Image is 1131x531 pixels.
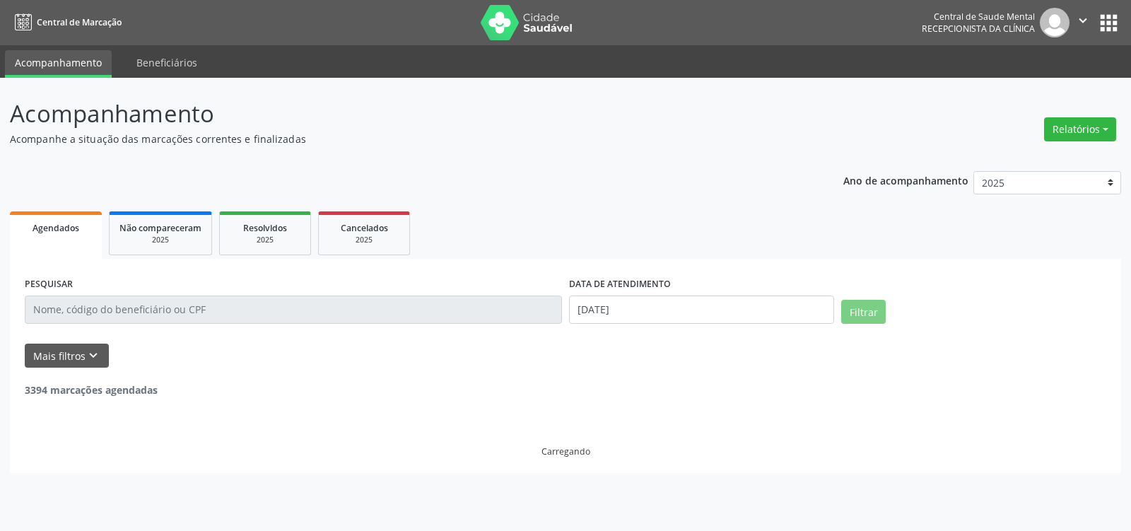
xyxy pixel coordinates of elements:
[1075,13,1091,28] i: 
[37,16,122,28] span: Central de Marcação
[119,222,201,234] span: Não compareceram
[33,222,79,234] span: Agendados
[25,383,158,397] strong: 3394 marcações agendadas
[119,235,201,245] div: 2025
[1040,8,1070,37] img: img
[10,132,787,146] p: Acompanhe a situação das marcações correntes e finalizadas
[569,296,834,324] input: Selecione um intervalo
[127,50,207,75] a: Beneficiários
[541,445,590,457] div: Carregando
[25,274,73,296] label: PESQUISAR
[1096,11,1121,35] button: apps
[25,344,109,368] button: Mais filtroskeyboard_arrow_down
[230,235,300,245] div: 2025
[10,11,122,34] a: Central de Marcação
[922,23,1035,35] span: Recepcionista da clínica
[25,296,562,324] input: Nome, código do beneficiário ou CPF
[329,235,399,245] div: 2025
[569,274,671,296] label: DATA DE ATENDIMENTO
[341,222,388,234] span: Cancelados
[243,222,287,234] span: Resolvidos
[86,348,101,363] i: keyboard_arrow_down
[5,50,112,78] a: Acompanhamento
[10,96,787,132] p: Acompanhamento
[841,300,886,324] button: Filtrar
[843,171,968,189] p: Ano de acompanhamento
[1070,8,1096,37] button: 
[1044,117,1116,141] button: Relatórios
[922,11,1035,23] div: Central de Saude Mental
